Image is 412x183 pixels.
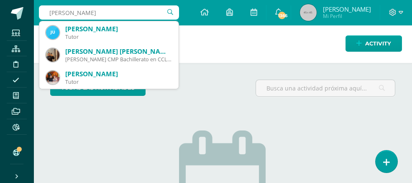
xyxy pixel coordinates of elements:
img: 5e04afd83138e5912e3c8132716c7ef1.png [46,71,59,84]
input: Search a user… [39,5,179,20]
div: [PERSON_NAME] [65,70,172,78]
span: Activity [365,36,391,51]
div: [PERSON_NAME] [65,25,172,33]
a: Activity [345,35,402,52]
div: [PERSON_NAME] [PERSON_NAME] [65,47,172,56]
input: Busca una actividad próxima aquí... [256,80,395,96]
div: Tutor [65,78,172,85]
div: Tutor [65,33,172,40]
h1: Activities [44,25,402,63]
div: [PERSON_NAME] CMP Bachillerato en CCLL con Orientación en Computación 21JCB01 [65,56,172,63]
span: [PERSON_NAME] [323,5,371,13]
img: 8b5d8d4ee8cece0648992386a2eaaccb.png [46,48,59,62]
span: 1366 [277,11,287,20]
span: Mi Perfil [323,13,371,20]
img: 45x45 [300,4,317,21]
img: e0baee03e2faf1fd05eeb71bccdf6c5e.png [46,26,59,39]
